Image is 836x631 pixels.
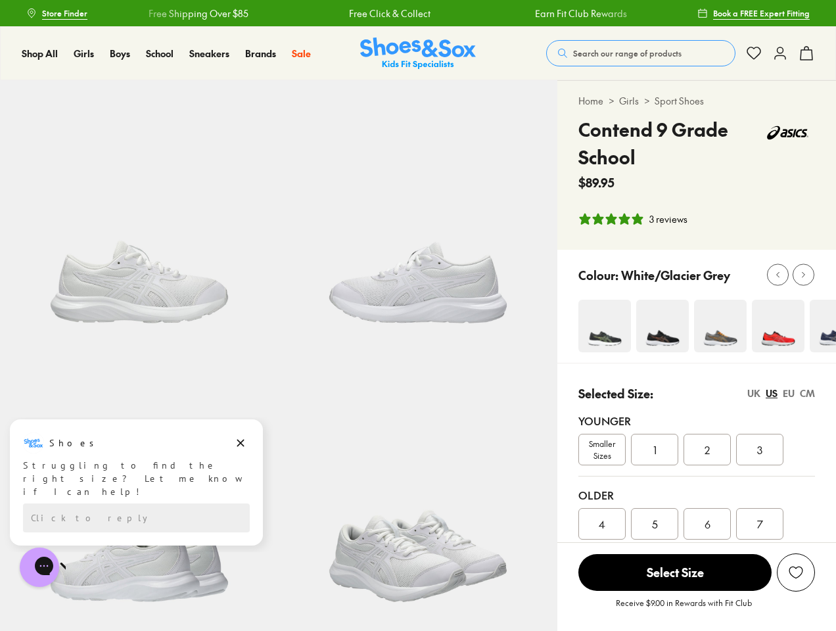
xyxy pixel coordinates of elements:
button: Add to Wishlist [777,553,815,592]
img: 4-551376_1 [578,300,631,352]
a: Sale [292,47,311,60]
button: Dismiss campaign [231,16,250,35]
div: Struggling to find the right size? Let me know if I can help! [23,41,250,81]
div: US [766,386,778,400]
a: Girls [74,47,94,60]
p: Selected Size: [578,385,653,402]
a: School [146,47,174,60]
a: Earn Fit Club Rewards [429,7,521,20]
a: Home [578,94,603,108]
div: Campaign message [10,2,263,128]
a: Brands [245,47,276,60]
span: 7 [757,516,763,532]
a: Store Finder [26,1,87,25]
div: CM [800,386,815,400]
p: Colour: [578,266,618,284]
span: 5 [652,516,658,532]
a: Sport Shoes [655,94,704,108]
button: 5 stars, 3 ratings [578,212,687,226]
img: SNS_Logo_Responsive.svg [360,37,476,70]
div: 3 reviews [649,212,687,226]
button: Search our range of products [546,40,735,66]
img: Vendor logo [760,116,815,150]
h4: Contend 9 Grade School [578,116,760,171]
div: Younger [578,413,815,429]
span: 2 [705,442,710,457]
p: Receive $9.00 in Rewards with Fit Club [616,597,752,620]
p: White/Glacier Grey [621,266,730,284]
div: EU [783,386,795,400]
span: $89.95 [578,174,615,191]
img: Shoes logo [23,15,44,36]
span: 3 [757,442,762,457]
a: Book a FREE Expert Fitting [697,1,810,25]
span: 1 [653,442,657,457]
div: Reply to the campaigns [23,86,250,115]
div: > > [578,94,815,108]
a: Sneakers [189,47,229,60]
a: Free Click & Collect [243,7,325,20]
a: Girls [619,94,639,108]
a: Shop All [22,47,58,60]
span: 6 [705,516,710,532]
h3: Shoes [49,19,101,32]
span: Select Size [578,554,772,591]
a: Shoes & Sox [360,37,476,70]
img: 4-551382_1 [752,300,804,352]
a: Free Shipping Over $85 [616,7,716,20]
iframe: Gorgias live chat messenger [13,543,66,592]
span: Smaller Sizes [579,438,625,461]
img: 4-522409_1 [636,300,689,352]
span: 4 [599,516,605,532]
button: Select Size [578,553,772,592]
a: Boys [110,47,130,60]
span: Search our range of products [573,47,682,59]
a: Free Shipping Over $85 [43,7,143,20]
span: Store Finder [42,7,87,19]
span: Book a FREE Expert Fitting [713,7,810,19]
div: Older [578,487,815,503]
div: Message from Shoes. Struggling to find the right size? Let me know if I can help! [10,15,263,81]
img: 5-498658_1 [279,80,557,359]
img: 4-533664_1 [694,300,747,352]
div: UK [747,386,760,400]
